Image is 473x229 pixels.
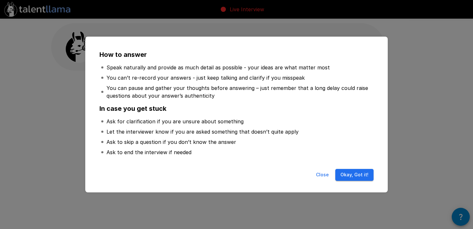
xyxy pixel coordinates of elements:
[107,74,305,82] p: You can’t re-record your answers - just keep talking and clarify if you misspeak
[107,118,244,125] p: Ask for clarification if you are unsure about something
[99,105,166,112] b: In case you get stuck
[107,148,191,156] p: Ask to end the interview if needed
[107,128,299,136] p: Let the interviewer know if you are asked something that doesn’t quite apply
[99,51,147,58] b: How to answer
[107,138,236,146] p: Ask to skip a question if you don’t know the answer
[335,169,374,181] button: Okay, Got it!
[107,84,372,100] p: You can pause and gather your thoughts before answering – just remember that a long delay could r...
[107,64,330,71] p: Speak naturally and provide as much detail as possible - your ideas are what matter most
[312,169,333,181] button: Close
